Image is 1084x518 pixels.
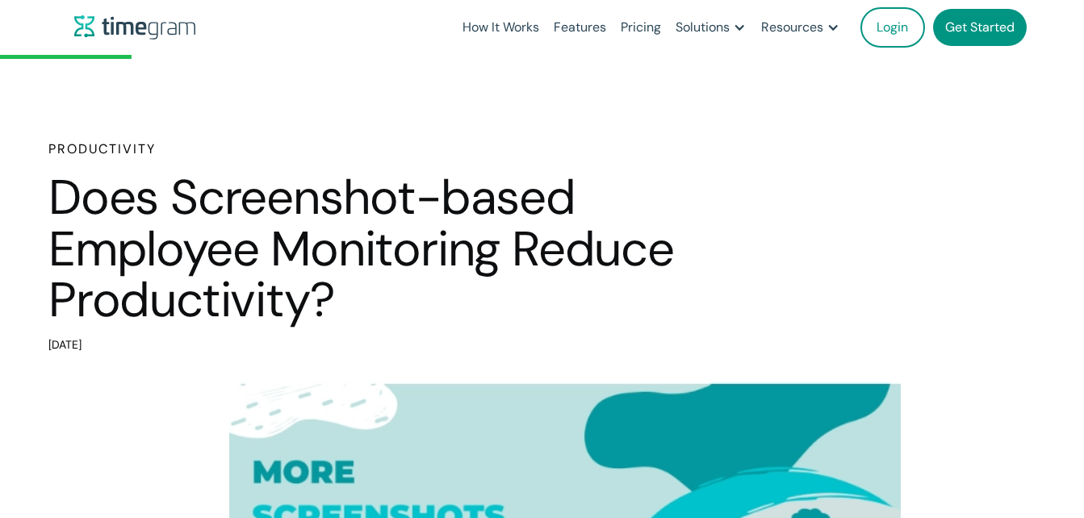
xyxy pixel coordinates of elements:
div: Solutions [676,16,730,39]
div: Resources [761,16,823,39]
h1: Does Screenshot-based Employee Monitoring Reduce Productivity? [48,172,726,326]
a: Login [860,7,925,48]
div: [DATE] [48,334,726,357]
h6: Productivity [48,140,726,159]
a: Get Started [933,9,1027,46]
